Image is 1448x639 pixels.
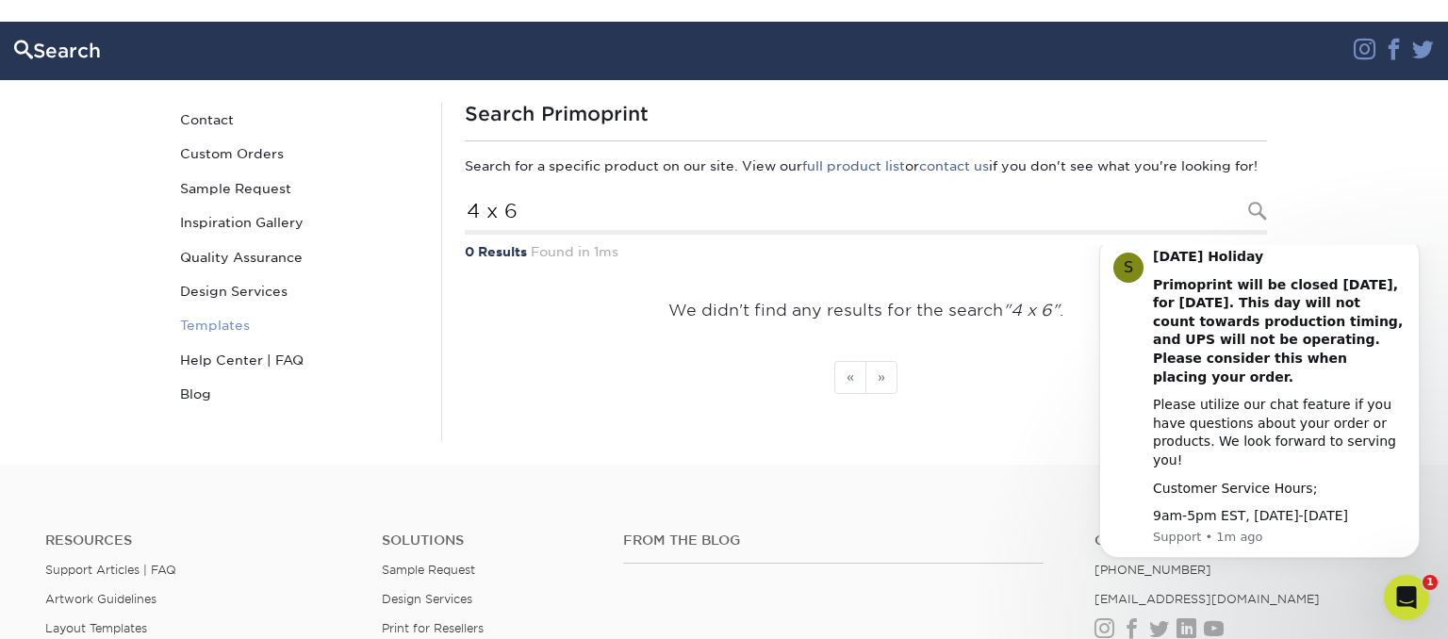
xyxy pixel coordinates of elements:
[382,532,594,549] h4: Solutions
[465,191,1267,235] input: Search Products...
[173,240,427,274] a: Quality Assurance
[1071,245,1448,588] iframe: Intercom notifications message
[382,563,475,577] a: Sample Request
[465,156,1267,175] p: Search for a specific product on our site. View our or if you don't see what you're looking for!
[802,158,905,173] a: full product list
[382,621,484,635] a: Print for Resellers
[82,3,335,281] div: Message content
[45,532,354,549] h4: Resources
[173,343,427,377] a: Help Center | FAQ
[465,299,1267,323] p: We didn't find any results for the search .
[82,262,335,281] div: 9am-5pm EST, [DATE]-[DATE]
[173,172,427,205] a: Sample Request
[1423,575,1438,590] span: 1
[82,235,335,254] div: Customer Service Hours;
[82,284,335,301] p: Message from Support, sent 1m ago
[623,532,1044,549] h4: From the Blog
[531,244,618,259] span: Found in 1ms
[173,377,427,411] a: Blog
[82,4,192,19] b: [DATE] Holiday
[42,8,73,38] div: Profile image for Support
[173,274,427,308] a: Design Services
[173,308,427,342] a: Templates
[45,563,176,577] a: Support Articles | FAQ
[173,205,427,239] a: Inspiration Gallery
[82,32,332,139] b: Primoprint will be closed [DATE], for [DATE]. This day will not count towards production timing, ...
[465,244,527,259] strong: 0 Results
[5,582,160,632] iframe: Google Customer Reviews
[1003,301,1060,319] em: "4 x 6"
[173,137,427,171] a: Custom Orders
[1384,575,1429,620] iframe: Intercom live chat
[82,151,335,224] div: Please utilize our chat feature if you have questions about your order or products. We look forwa...
[919,158,989,173] a: contact us
[465,103,1267,125] h1: Search Primoprint
[173,103,427,137] a: Contact
[1094,592,1320,606] a: [EMAIL_ADDRESS][DOMAIN_NAME]
[382,592,472,606] a: Design Services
